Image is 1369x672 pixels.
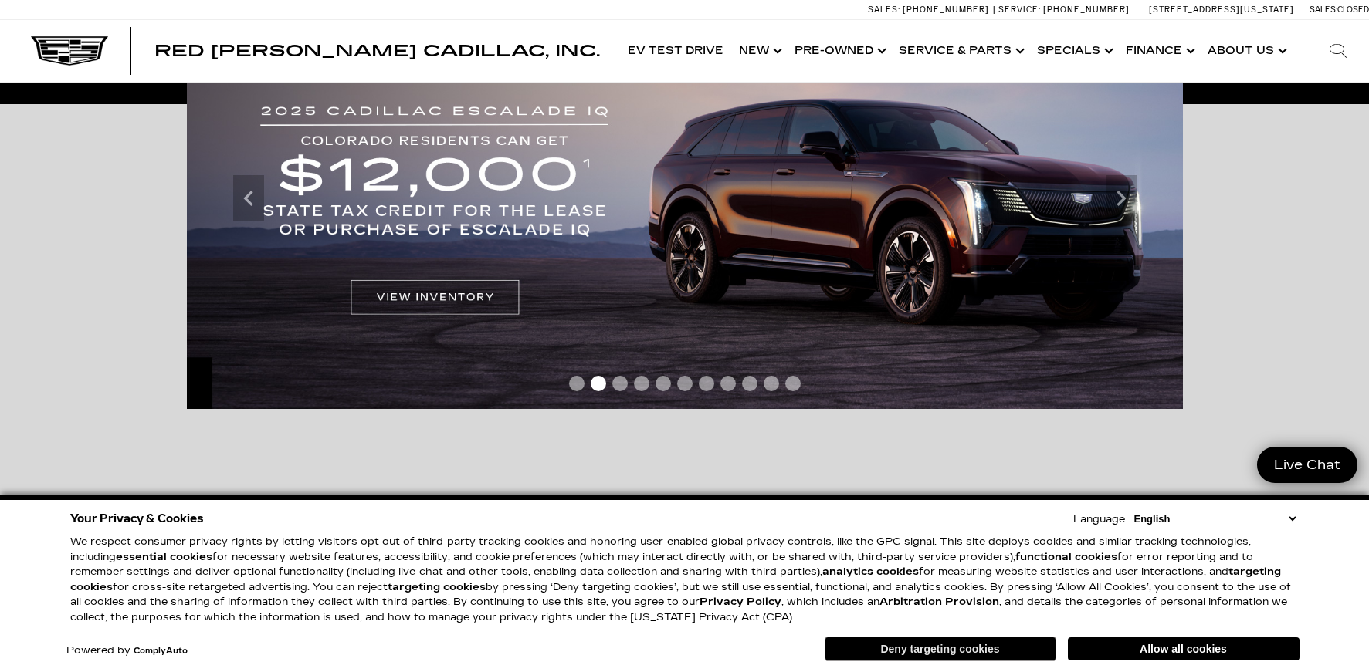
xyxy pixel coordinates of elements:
[1257,447,1357,483] a: Live Chat
[1266,456,1348,474] span: Live Chat
[70,566,1281,593] strong: targeting cookies
[1073,515,1127,525] div: Language:
[879,596,999,608] strong: Arbitration Provision
[388,581,486,593] strong: targeting cookies
[154,43,600,59] a: Red [PERSON_NAME] Cadillac, Inc.
[742,376,757,391] span: Go to slide 9
[656,376,671,391] span: Go to slide 5
[993,5,1133,14] a: Service: [PHONE_NUMBER]
[70,508,204,529] span: Your Privacy & Cookies
[1200,20,1292,82] a: About Us
[1043,5,1130,15] span: [PHONE_NUMBER]
[1015,551,1117,563] strong: functional cookies
[1149,5,1294,15] a: [STREET_ADDRESS][US_STATE]
[785,376,801,391] span: Go to slide 11
[903,5,989,15] span: [PHONE_NUMBER]
[591,376,606,391] span: Go to slide 2
[620,20,731,82] a: EV Test Drive
[720,376,736,391] span: Go to slide 8
[868,5,900,15] span: Sales:
[569,376,585,391] span: Go to slide 1
[1068,637,1300,660] button: Allow all cookies
[134,647,188,656] a: ComplyAuto
[70,535,1300,625] p: We respect consumer privacy rights by letting visitors opt out of third-party tracking cookies an...
[1130,512,1300,526] select: Language Select
[233,175,264,221] div: Previous
[822,566,919,578] strong: analytics cookies
[1118,20,1200,82] a: Finance
[1310,5,1337,15] span: Sales:
[825,637,1056,661] button: Deny targeting cookies
[998,5,1041,15] span: Service:
[787,20,891,82] a: Pre-Owned
[764,376,779,391] span: Go to slide 10
[116,551,212,563] strong: essential cookies
[868,5,993,14] a: Sales: [PHONE_NUMBER]
[1337,5,1369,15] span: Closed
[1029,20,1118,82] a: Specials
[699,376,714,391] span: Go to slide 7
[891,20,1029,82] a: Service & Parts
[634,376,649,391] span: Go to slide 4
[700,596,781,608] a: Privacy Policy
[612,376,628,391] span: Go to slide 3
[731,20,787,82] a: New
[1106,175,1137,221] div: Next
[31,36,108,66] img: Cadillac Dark Logo with Cadillac White Text
[66,646,188,656] div: Powered by
[154,42,600,60] span: Red [PERSON_NAME] Cadillac, Inc.
[677,376,693,391] span: Go to slide 6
